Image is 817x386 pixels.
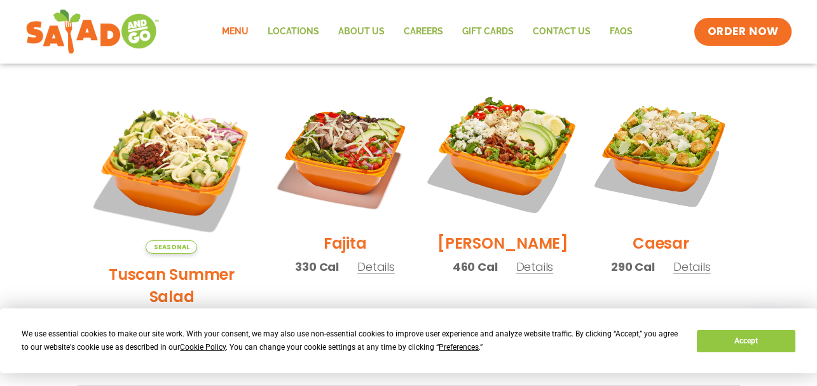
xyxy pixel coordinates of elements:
[694,18,791,46] a: ORDER NOW
[697,330,795,352] button: Accept
[633,232,689,254] h2: Caesar
[212,17,257,46] a: Menu
[324,232,367,254] h2: Fajita
[257,17,328,46] a: Locations
[212,17,642,46] nav: Menu
[523,17,600,46] a: Contact Us
[394,17,452,46] a: Careers
[611,258,655,275] span: 290 Cal
[295,258,339,275] span: 330 Cal
[357,259,395,275] span: Details
[591,84,730,223] img: Product photo for Caesar Salad
[87,84,257,254] img: Product photo for Tuscan Summer Salad
[673,259,711,275] span: Details
[422,72,584,235] img: Product photo for Cobb Salad
[600,17,642,46] a: FAQs
[275,84,414,223] img: Product photo for Fajita Salad
[452,17,523,46] a: GIFT CARDS
[25,6,160,57] img: new-SAG-logo-768×292
[328,17,394,46] a: About Us
[437,232,568,254] h2: [PERSON_NAME]
[453,258,498,275] span: 460 Cal
[516,259,553,275] span: Details
[146,240,197,254] span: Seasonal
[87,263,257,308] h2: Tuscan Summer Salad
[180,343,226,352] span: Cookie Policy
[439,343,479,352] span: Preferences
[22,327,682,354] div: We use essential cookies to make our site work. With your consent, we may also use non-essential ...
[707,24,778,39] span: ORDER NOW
